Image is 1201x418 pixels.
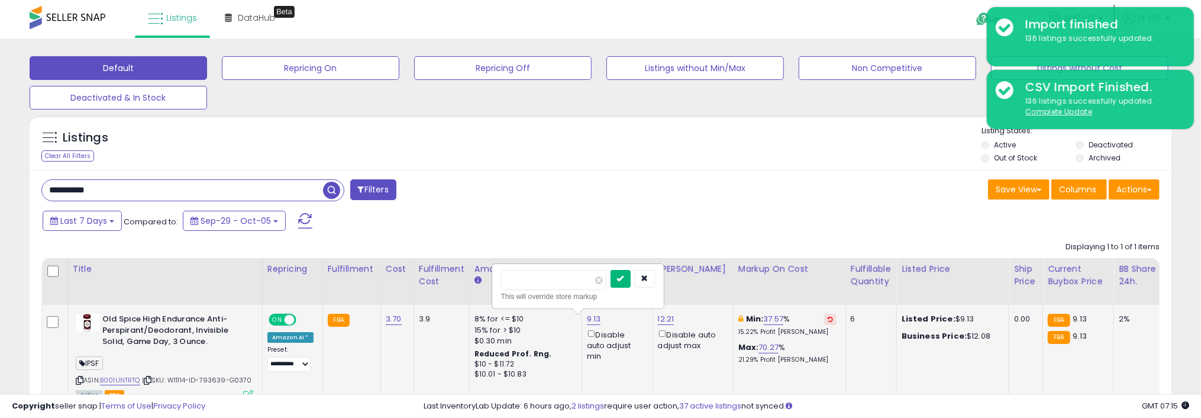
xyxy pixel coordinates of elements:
[1073,330,1087,342] span: 9.13
[267,332,314,343] div: Amazon AI *
[267,263,318,275] div: Repricing
[270,315,285,325] span: ON
[101,400,151,411] a: Terms of Use
[738,314,837,336] div: %
[142,375,252,385] span: | SKU: W11114-ID-793639-G0370
[799,56,976,80] button: Non Competitive
[1016,79,1185,96] div: CSV Import Finished.
[658,263,728,275] div: [PERSON_NAME]
[1025,107,1092,117] u: Complete Update
[222,56,399,80] button: Repricing On
[105,390,125,400] span: FBA
[902,331,1000,342] div: $12.08
[474,369,573,380] div: $10.01 - $10.83
[474,275,482,286] small: Amazon Fees.
[738,342,837,364] div: %
[419,263,464,288] div: Fulfillment Cost
[1016,96,1185,118] div: 136 listings successfully updated.
[201,215,271,227] span: Sep-29 - Oct-05
[1142,400,1189,411] span: 2025-10-13 07:15 GMT
[419,314,460,324] div: 3.9
[1089,153,1121,163] label: Archived
[1119,314,1158,324] div: 2%
[758,342,779,353] a: 70.27
[100,375,140,385] a: B001UNTRTQ
[501,291,655,303] div: This will override store markup
[994,153,1037,163] label: Out of Stock
[295,315,314,325] span: OFF
[738,356,837,364] p: 21.29% Profit [PERSON_NAME]
[41,150,94,162] div: Clear All Filters
[1048,331,1070,344] small: FBA
[474,336,573,346] div: $0.30 min
[764,313,784,325] a: 37.57
[386,263,409,275] div: Cost
[967,3,1029,38] a: Help
[991,56,1168,80] button: Listings without Cost
[30,56,207,80] button: Default
[328,263,376,275] div: Fulfillment
[1066,242,1160,253] div: Displaying 1 to 1 of 1 items
[76,314,253,398] div: ASIN:
[658,328,724,351] div: Disable auto adjust max
[902,313,955,324] b: Listed Price:
[474,359,573,369] div: $10 - $11.72
[43,211,122,231] button: Last 7 Days
[976,12,990,27] i: Get Help
[60,215,107,227] span: Last 7 Days
[414,56,592,80] button: Repricing Off
[1016,16,1185,33] div: Import finished
[102,314,246,350] b: Old Spice High Endurance Anti-Perspirant/Deodorant, Invisible Solid, Game Day, 3 Ounce.
[733,258,845,305] th: The percentage added to the cost of goods (COGS) that forms the calculator for Min & Max prices.
[73,263,257,275] div: Title
[424,401,1190,412] div: Last InventoryLab Update: 6 hours ago, require user action, not synced.
[76,314,99,332] img: 31jfc1eOmiL._SL40_.jpg
[386,313,402,325] a: 3.70
[1048,263,1109,288] div: Current Buybox Price
[1051,179,1107,200] button: Columns
[982,126,1171,137] p: Listing States:
[1014,263,1038,288] div: Ship Price
[1016,33,1185,44] div: 136 listings successfully updated.
[988,179,1050,200] button: Save View
[738,328,837,336] p: 15.22% Profit [PERSON_NAME]
[606,56,784,80] button: Listings without Min/Max
[124,216,178,227] span: Compared to:
[350,179,396,200] button: Filters
[274,6,295,18] div: Tooltip anchor
[902,263,1004,275] div: Listed Price
[12,401,205,412] div: seller snap | |
[30,86,207,110] button: Deactivated & In Stock
[1119,263,1162,288] div: BB Share 24h.
[267,346,314,372] div: Preset:
[12,400,55,411] strong: Copyright
[587,313,601,325] a: 9.13
[238,12,275,24] span: DataHub
[851,263,892,288] div: Fulfillable Quantity
[738,342,759,353] b: Max:
[587,328,644,362] div: Disable auto adjust min
[851,314,887,324] div: 6
[183,211,286,231] button: Sep-29 - Oct-05
[474,349,552,359] b: Reduced Prof. Rng.
[1109,179,1160,200] button: Actions
[680,400,742,411] a: 37 active listings
[76,390,103,400] span: All listings currently available for purchase on Amazon
[1073,313,1087,324] span: 9.13
[1048,314,1070,327] small: FBA
[328,314,350,327] small: FBA
[63,130,108,146] h5: Listings
[902,314,1000,324] div: $9.13
[738,263,841,275] div: Markup on Cost
[902,330,967,342] b: Business Price:
[166,12,197,24] span: Listings
[474,325,573,336] div: 15% for > $10
[572,400,605,411] a: 2 listings
[658,313,674,325] a: 12.21
[474,263,577,275] div: Amazon Fees
[76,356,103,370] span: IPSF
[994,140,1016,150] label: Active
[474,314,573,324] div: 8% for <= $10
[153,400,205,411] a: Privacy Policy
[746,313,764,324] b: Min:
